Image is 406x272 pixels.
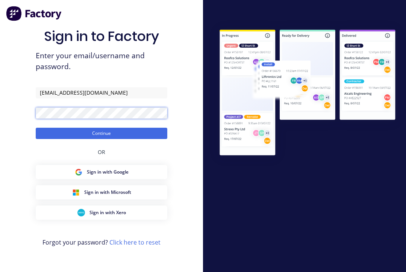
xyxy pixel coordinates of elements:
button: Microsoft Sign inSign in with Microsoft [36,185,167,199]
h1: Sign in to Factory [44,28,159,44]
img: Factory [6,6,62,21]
img: Sign in [209,20,406,167]
div: OR [98,139,105,165]
img: Xero Sign in [77,209,85,216]
input: Email/Username [36,87,167,98]
button: Google Sign inSign in with Google [36,165,167,179]
span: Forgot your password? [42,238,161,247]
button: Xero Sign inSign in with Xero [36,206,167,220]
span: Enter your email/username and password. [36,50,167,72]
span: Sign in with Microsoft [84,189,131,196]
span: Sign in with Xero [89,209,126,216]
a: Click here to reset [109,238,161,246]
img: Microsoft Sign in [72,189,80,196]
img: Google Sign in [75,168,82,176]
span: Sign in with Google [87,169,129,175]
button: Continue [36,128,167,139]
